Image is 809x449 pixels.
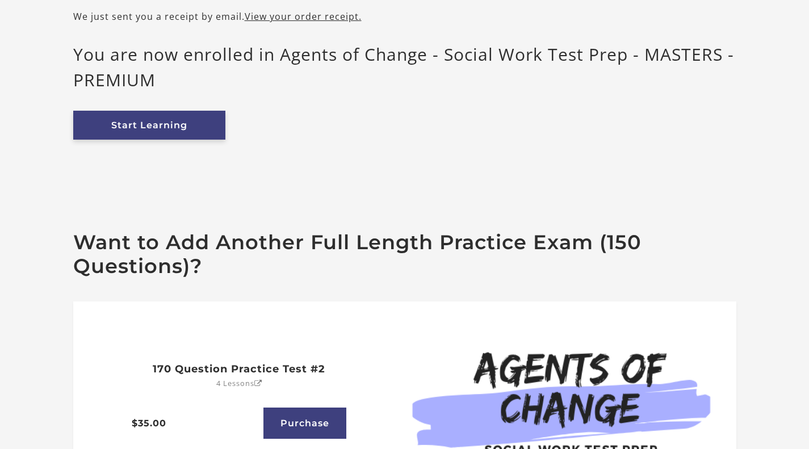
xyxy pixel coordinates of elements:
[73,41,736,93] p: You are now enrolled in Agents of Change - Social Work Test Prep - MASTERS - PREMIUM
[123,362,355,375] h2: 170 Question Practice Test #2
[73,111,225,140] a: Start Learning
[123,353,355,380] a: 170 Question Practice Test #2 4 LessonsOpen in a new window
[263,408,346,439] a: Purchase
[73,230,736,278] h2: Want to Add Another Full Length Practice Exam (150 Questions)?
[132,418,259,429] h3: $35.00
[245,10,362,23] a: View your order receipt.
[254,380,262,388] i: Open in a new window
[216,380,262,388] p: 4 Lessons
[73,10,736,23] p: We just sent you a receipt by email.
